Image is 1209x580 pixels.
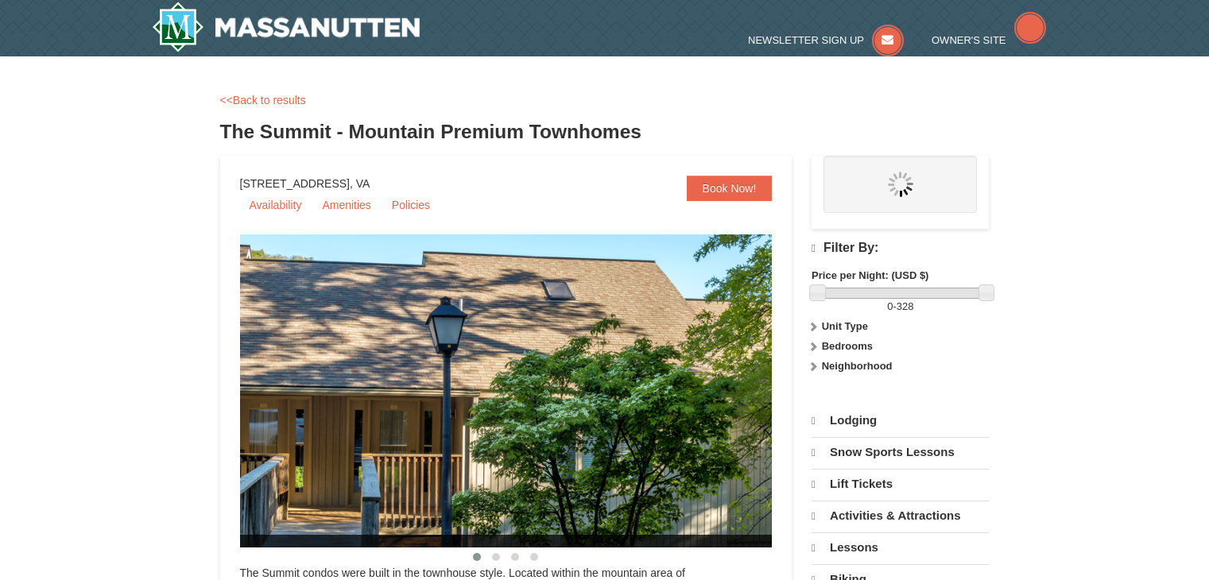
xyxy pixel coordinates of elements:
[220,94,306,106] a: <<Back to results
[812,437,989,467] a: Snow Sports Lessons
[312,193,380,217] a: Amenities
[888,172,913,197] img: wait.gif
[822,360,893,372] strong: Neighborhood
[822,320,868,332] strong: Unit Type
[822,340,873,352] strong: Bedrooms
[887,300,893,312] span: 0
[240,234,812,547] img: 19219034-1-0eee7e00.jpg
[812,269,928,281] strong: Price per Night: (USD $)
[748,34,904,46] a: Newsletter Sign Up
[382,193,440,217] a: Policies
[812,241,989,256] h4: Filter By:
[932,34,1046,46] a: Owner's Site
[897,300,914,312] span: 328
[748,34,864,46] span: Newsletter Sign Up
[220,116,990,148] h3: The Summit - Mountain Premium Townhomes
[812,406,989,435] a: Lodging
[152,2,420,52] img: Massanutten Resort Logo
[812,469,989,499] a: Lift Tickets
[240,193,312,217] a: Availability
[812,501,989,531] a: Activities & Attractions
[812,299,989,315] label: -
[152,2,420,52] a: Massanutten Resort
[687,176,773,201] a: Book Now!
[932,34,1006,46] span: Owner's Site
[812,532,989,563] a: Lessons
